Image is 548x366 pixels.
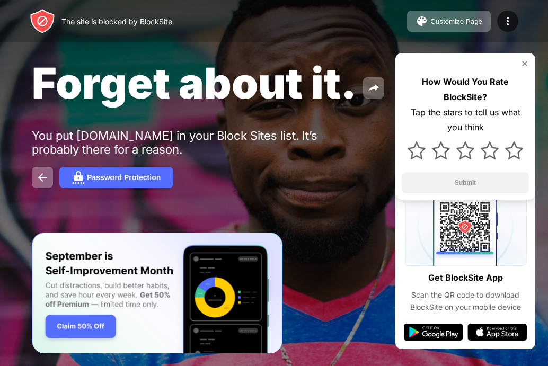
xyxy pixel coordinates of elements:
div: Scan the QR code to download BlockSite on your mobile device [404,289,527,313]
button: Customize Page [407,11,491,32]
img: pallet.svg [416,15,428,28]
img: rate-us-close.svg [520,59,529,68]
span: Forget about it. [32,57,357,109]
div: The site is blocked by BlockSite [61,17,172,26]
img: star.svg [408,141,426,159]
div: You put [DOMAIN_NAME] in your Block Sites list. It’s probably there for a reason. [32,129,359,156]
img: header-logo.svg [30,8,55,34]
iframe: Banner [32,233,282,354]
img: password.svg [72,171,85,184]
img: star.svg [432,141,450,159]
img: star.svg [481,141,499,159]
img: app-store.svg [467,324,527,341]
img: star.svg [505,141,523,159]
img: star.svg [456,141,474,159]
img: back.svg [36,171,49,184]
div: Customize Page [430,17,482,25]
div: Tap the stars to tell us what you think [402,105,529,136]
img: google-play.svg [404,324,463,341]
button: Submit [402,172,529,193]
div: Password Protection [87,173,161,182]
div: Get BlockSite App [428,270,503,285]
img: share.svg [367,82,380,94]
img: menu-icon.svg [501,15,514,28]
div: How Would You Rate BlockSite? [402,74,529,105]
button: Password Protection [59,167,173,188]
